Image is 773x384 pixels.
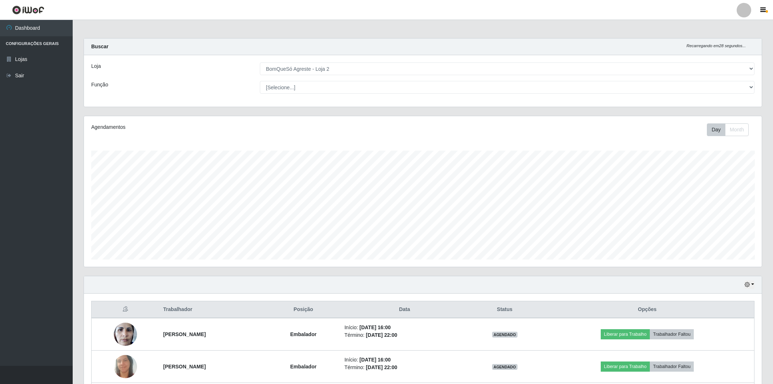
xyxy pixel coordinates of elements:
div: Toolbar with button groups [707,123,754,136]
th: Opções [540,301,754,318]
button: Trabalhador Faltou [650,329,694,339]
th: Trabalhador [159,301,267,318]
th: Data [340,301,469,318]
th: Status [469,301,540,318]
strong: Buscar [91,44,108,49]
span: AGENDADO [492,332,518,338]
div: First group [707,123,749,136]
time: [DATE] 16:00 [359,357,391,363]
li: Término: [345,331,465,339]
button: Liberar para Trabalho [601,361,650,372]
strong: Embalador [290,331,317,337]
li: Início: [345,356,465,364]
img: 1694453886302.jpeg [114,319,137,350]
strong: Embalador [290,364,317,369]
button: Trabalhador Faltou [650,361,694,372]
strong: [PERSON_NAME] [163,364,206,369]
strong: [PERSON_NAME] [163,331,206,337]
div: Agendamentos [91,123,361,131]
th: Posição [267,301,340,318]
button: Day [707,123,725,136]
img: CoreUI Logo [12,5,44,15]
label: Loja [91,62,101,70]
button: Liberar para Trabalho [601,329,650,339]
label: Função [91,81,108,89]
i: Recarregando em 28 segundos... [687,44,746,48]
span: AGENDADO [492,364,518,370]
button: Month [725,123,749,136]
time: [DATE] 16:00 [359,324,391,330]
li: Término: [345,364,465,371]
li: Início: [345,324,465,331]
time: [DATE] 22:00 [366,332,397,338]
time: [DATE] 22:00 [366,364,397,370]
